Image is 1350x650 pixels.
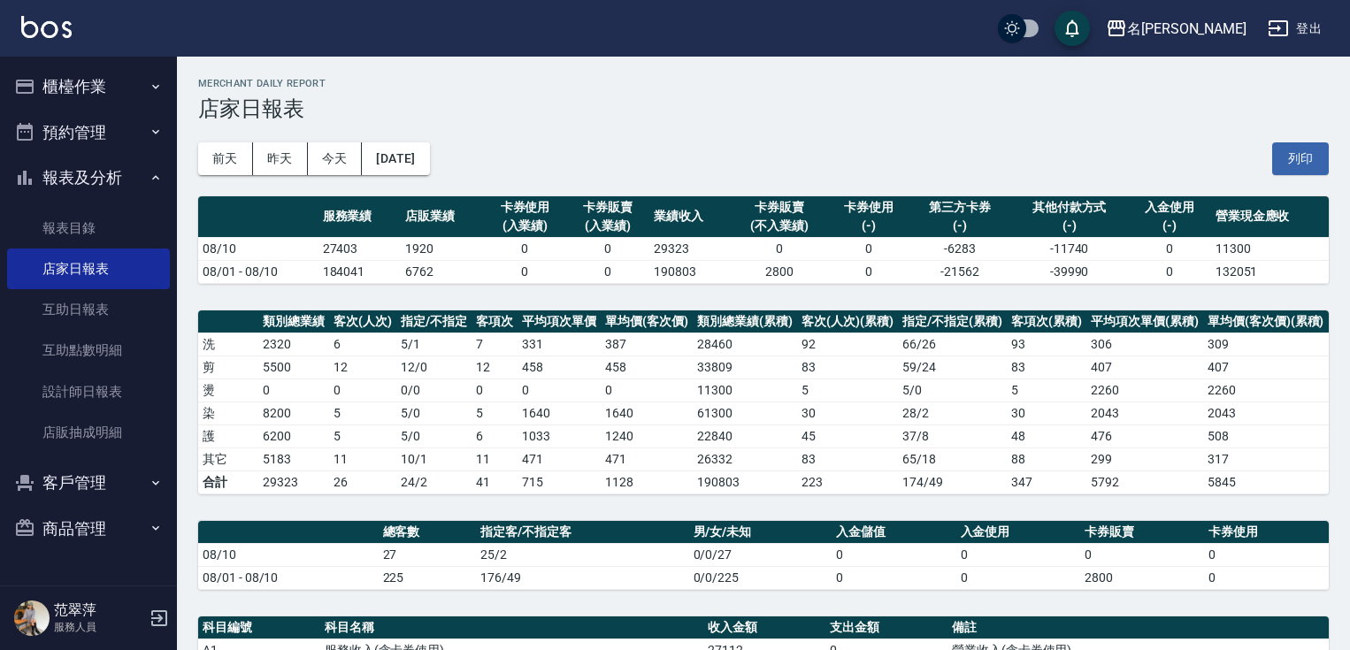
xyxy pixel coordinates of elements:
th: 指定客/不指定客 [476,521,688,544]
td: 0 [484,260,567,283]
td: 08/01 - 08/10 [198,566,379,589]
th: 類別總業績 [258,310,329,333]
td: 5 [1007,379,1086,401]
td: 0/0/225 [689,566,832,589]
td: 5 / 0 [898,379,1007,401]
td: 407 [1086,356,1203,379]
button: [DATE] [362,142,429,175]
td: 5 / 1 [396,333,472,356]
button: 商品管理 [7,506,170,552]
td: 08/10 [198,543,379,566]
div: (-) [1015,217,1124,235]
td: 0 [518,379,601,401]
td: 12 / 0 [396,356,472,379]
td: 0 [601,379,693,401]
button: 預約管理 [7,110,170,156]
td: 其它 [198,447,258,470]
td: 11 [472,447,518,470]
td: 225 [379,566,477,589]
td: 83 [1007,356,1086,379]
td: 0 [832,566,955,589]
td: 0 [566,260,649,283]
td: 燙 [198,379,258,401]
td: 護 [198,424,258,447]
td: 27403 [318,237,402,260]
th: 平均項次單價(累積) [1086,310,1203,333]
div: (-) [915,217,1006,235]
td: 11300 [693,379,797,401]
td: 6200 [258,424,329,447]
td: 24/2 [396,470,472,493]
td: -6283 [910,237,1010,260]
th: 卡券販賣 [1080,521,1204,544]
td: 0 [956,543,1080,566]
th: 科目名稱 [320,616,704,639]
td: 61300 [693,401,797,424]
td: 88 [1007,447,1086,470]
td: 25/2 [476,543,688,566]
td: 2800 [1080,566,1204,589]
td: 2320 [258,333,329,356]
button: 報表及分析 [7,155,170,201]
button: 名[PERSON_NAME] [1099,11,1254,47]
a: 報表目錄 [7,208,170,249]
td: 83 [797,447,898,470]
td: 30 [797,401,898,424]
table: a dense table [198,196,1329,284]
div: 卡券販賣 [736,198,823,217]
td: 12 [472,356,518,379]
td: 2260 [1203,379,1329,401]
td: 37 / 8 [898,424,1007,447]
a: 設計師日報表 [7,371,170,412]
td: 0/0/27 [689,543,832,566]
td: 10 / 1 [396,447,472,470]
td: 0 / 0 [396,379,472,401]
td: 471 [601,447,693,470]
td: 0 [827,237,910,260]
table: a dense table [198,521,1329,590]
td: 0 [1128,237,1211,260]
td: 29323 [649,237,733,260]
td: 11300 [1211,237,1329,260]
td: 48 [1007,424,1086,447]
button: 櫃檯作業 [7,64,170,110]
td: 5183 [258,447,329,470]
th: 入金使用 [956,521,1080,544]
td: 08/10 [198,237,318,260]
div: (-) [832,217,906,235]
td: 132051 [1211,260,1329,283]
td: 合計 [198,470,258,493]
div: 其他付款方式 [1015,198,1124,217]
td: -39990 [1010,260,1128,283]
td: 0 [732,237,827,260]
td: 0 [258,379,329,401]
td: 5 [797,379,898,401]
td: 458 [601,356,693,379]
td: 5 [472,401,518,424]
th: 客次(人次)(累積) [797,310,898,333]
td: 29323 [258,470,329,493]
th: 平均項次單價 [518,310,601,333]
td: 28460 [693,333,797,356]
div: (入業績) [488,217,563,235]
td: 184041 [318,260,402,283]
div: 卡券使用 [832,198,906,217]
td: 1920 [401,237,484,260]
td: 5 [329,401,396,424]
th: 客項次(累積) [1007,310,1086,333]
td: 6 [472,424,518,447]
td: 1640 [518,401,601,424]
td: 27 [379,543,477,566]
td: 223 [797,470,898,493]
td: 176/49 [476,566,688,589]
div: 卡券使用 [488,198,563,217]
a: 互助日報表 [7,289,170,330]
h5: 范翠萍 [54,601,144,619]
td: 59 / 24 [898,356,1007,379]
img: Person [14,600,50,636]
td: 08/01 - 08/10 [198,260,318,283]
td: 2043 [1086,401,1203,424]
th: 指定/不指定(累積) [898,310,1007,333]
td: 66 / 26 [898,333,1007,356]
td: 65 / 18 [898,447,1007,470]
